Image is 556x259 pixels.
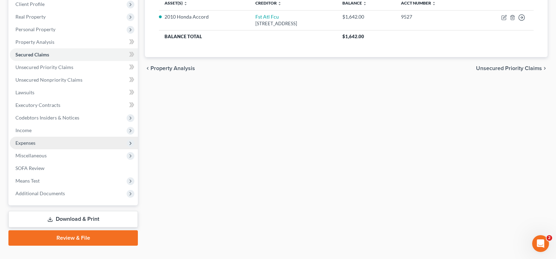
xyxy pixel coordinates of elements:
[363,1,367,6] i: unfold_more
[255,20,331,27] div: [STREET_ADDRESS]
[432,1,436,6] i: unfold_more
[15,178,40,184] span: Means Test
[15,102,60,108] span: Executory Contracts
[542,66,548,71] i: chevron_right
[547,235,552,241] span: 2
[342,13,390,20] div: $1,642.00
[15,140,35,146] span: Expenses
[15,1,45,7] span: Client Profile
[145,66,195,71] button: chevron_left Property Analysis
[15,127,32,133] span: Income
[15,77,82,83] span: Unsecured Nonpriority Claims
[15,165,45,171] span: SOFA Review
[15,64,73,70] span: Unsecured Priority Claims
[15,190,65,196] span: Additional Documents
[401,0,436,6] a: Acct Number unfold_more
[165,13,244,20] li: 2010 Honda Accord
[10,61,138,74] a: Unsecured Priority Claims
[15,152,47,158] span: Miscellaneous
[532,235,549,252] iframe: Intercom live chat
[15,52,49,57] span: Secured Claims
[10,86,138,99] a: Lawsuits
[401,13,466,20] div: 9527
[15,89,34,95] span: Lawsuits
[255,14,279,20] a: Fst Atl Fcu
[165,0,188,6] a: Asset(s) unfold_more
[15,39,54,45] span: Property Analysis
[183,1,188,6] i: unfold_more
[277,1,282,6] i: unfold_more
[15,115,79,121] span: Codebtors Insiders & Notices
[159,30,337,43] th: Balance Total
[8,211,138,227] a: Download & Print
[150,66,195,71] span: Property Analysis
[10,48,138,61] a: Secured Claims
[10,162,138,175] a: SOFA Review
[15,26,55,32] span: Personal Property
[10,74,138,86] a: Unsecured Nonpriority Claims
[10,36,138,48] a: Property Analysis
[255,0,282,6] a: Creditor unfold_more
[476,66,548,71] button: Unsecured Priority Claims chevron_right
[342,0,367,6] a: Balance unfold_more
[476,66,542,71] span: Unsecured Priority Claims
[10,99,138,111] a: Executory Contracts
[8,230,138,246] a: Review & File
[145,66,150,71] i: chevron_left
[342,34,364,39] span: $1,642.00
[15,14,46,20] span: Real Property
